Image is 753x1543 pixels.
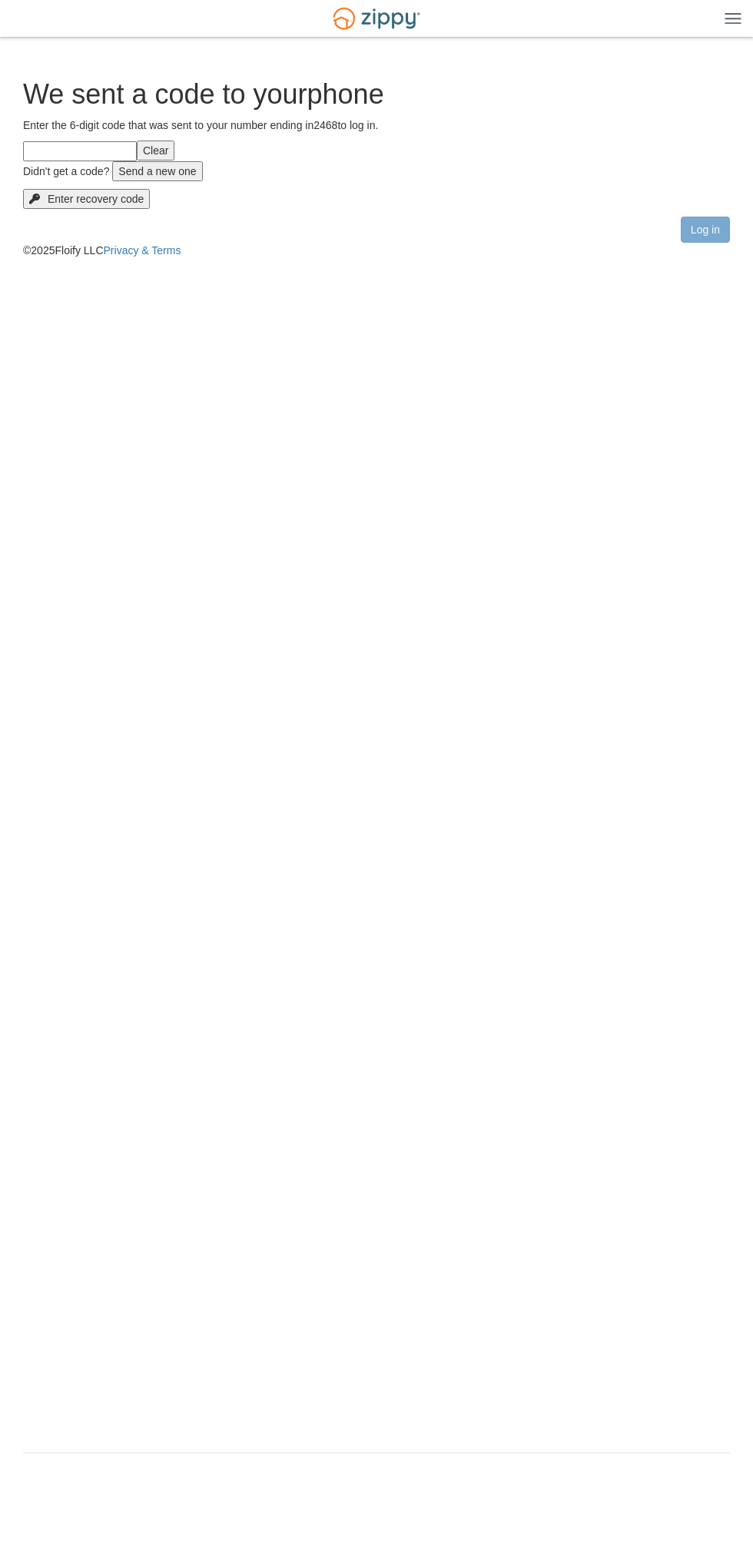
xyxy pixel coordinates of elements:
button: Clear [137,141,174,161]
p: Enter the 6-digit code that was sent to your number ending in 2468 to log in. [23,118,730,133]
button: Enter recovery code [23,189,150,209]
p: Didn't get a code? [23,161,730,181]
img: Mobile Dropdown Menu [725,12,741,24]
nav: © 2025 Floify LLC [23,243,730,258]
a: Privacy & Terms [104,244,181,257]
img: Logo [323,1,430,37]
button: Send a new one [112,161,202,181]
h1: We sent a code to your phone [23,79,730,110]
button: Log in [681,217,730,243]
